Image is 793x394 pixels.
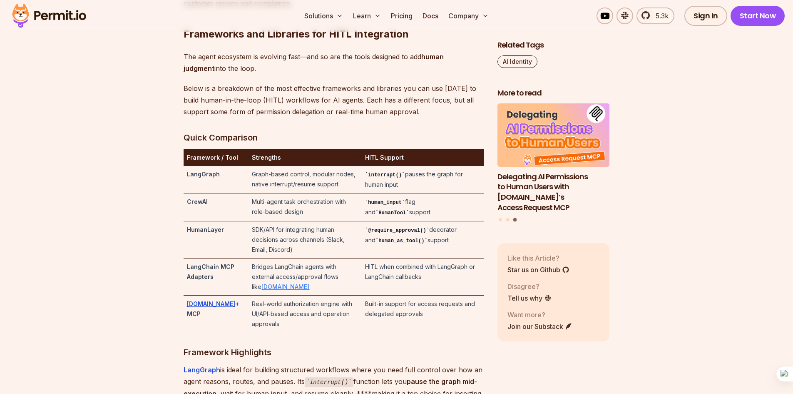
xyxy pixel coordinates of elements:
strong: CrewAI [187,198,208,205]
a: [DOMAIN_NAME] [187,300,235,307]
a: LangGraph [184,366,220,374]
h3: Delegating AI Permissions to Human Users with [DOMAIN_NAME]’s Access Request MCP [497,171,610,213]
img: Delegating AI Permissions to Human Users with Permit.io’s Access Request MCP [497,103,610,167]
a: Join our Substack [507,321,572,331]
a: Docs [419,8,442,24]
code: interrupt() [365,172,405,178]
img: Permit logo [8,2,90,30]
code: human_input [365,200,405,206]
a: Delegating AI Permissions to Human Users with Permit.io’s Access Request MCPDelegating AI Permiss... [497,103,610,213]
button: Go to slide 2 [506,218,510,221]
button: Go to slide 3 [513,218,517,222]
a: Star us on Github [507,264,569,274]
code: human_as_tool() [375,238,428,244]
td: Real-world authorization engine with UI/API-based access and operation approvals [249,296,361,333]
h3: Framework Highlights [184,346,484,359]
td: HITL when combined with LangGraph or LangChain callbacks [362,258,484,296]
code: HumanTool [375,210,409,216]
td: SDK/API for integrating human decisions across channels (Slack, Email, Discord) [249,221,361,258]
h2: More to read [497,88,610,98]
div: Posts [497,103,610,223]
button: Learn [350,8,384,24]
strong: LangGraph [187,171,220,178]
p: Like this Article? [507,253,569,263]
code: @require_approval() [365,228,429,233]
a: Tell us why [507,293,552,303]
p: The agent ecosystem is evolving fast—and so are the tools designed to add into the loop. [184,51,484,74]
td: Graph-based control, modular nodes, native interrupt/resume support [249,166,361,193]
p: Below is a breakdown of the most effective frameworks and libraries you can use [DATE] to build h... [184,83,484,118]
button: Company [445,8,492,24]
a: AI Identity [497,55,537,68]
h2: Related Tags [497,40,610,50]
a: 5.3k [636,8,674,24]
a: Sign In [684,6,727,26]
p: Disagree? [507,281,552,291]
button: Go to slide 1 [499,218,502,221]
td: pauses the graph for human input [362,166,484,193]
td: Bridges LangChain agents with external access/approval flows like [249,258,361,296]
p: Want more? [507,309,572,319]
td: decorator and support [362,221,484,258]
span: 5.3k [651,11,669,21]
th: Framework / Tool [184,149,249,166]
li: 3 of 3 [497,103,610,213]
code: interrupt() [305,377,353,387]
th: HITL Support [362,149,484,166]
a: [DOMAIN_NAME] [261,283,309,290]
a: Pricing [388,8,416,24]
h3: Quick Comparison [184,131,484,144]
button: Solutions [301,8,346,24]
td: Multi-agent task orchestration with role-based design [249,193,361,221]
a: Start Now [731,6,785,26]
td: Built-in support for access requests and delegated approvals [362,296,484,333]
th: Strengths [249,149,361,166]
strong: LangChain MCP Adapters [187,263,234,280]
td: flag and support [362,193,484,221]
strong: HumanLayer [187,226,224,233]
